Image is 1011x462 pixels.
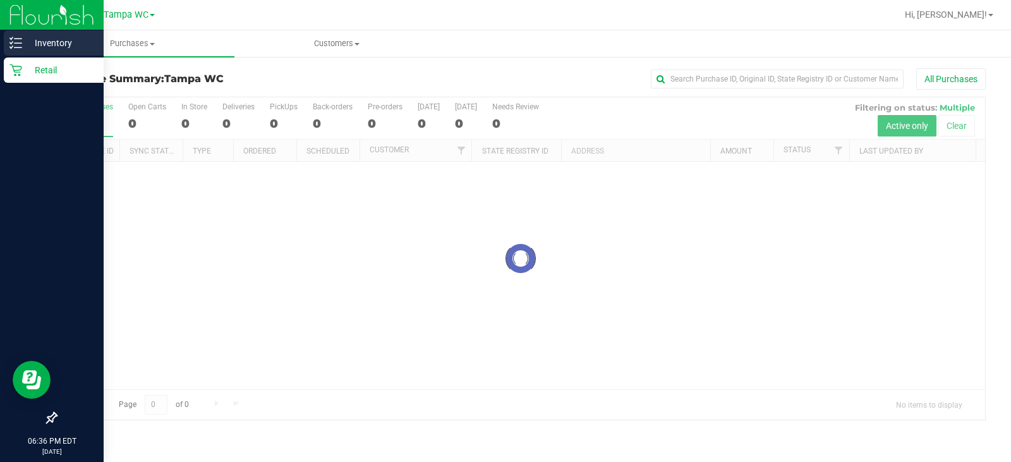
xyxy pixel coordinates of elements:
[13,361,51,399] iframe: Resource center
[22,63,98,78] p: Retail
[9,37,22,49] inline-svg: Inventory
[916,68,986,90] button: All Purchases
[30,38,234,49] span: Purchases
[22,35,98,51] p: Inventory
[6,435,98,447] p: 06:36 PM EDT
[56,73,366,85] h3: Purchase Summary:
[235,38,438,49] span: Customers
[651,70,904,88] input: Search Purchase ID, Original ID, State Registry ID or Customer Name...
[104,9,148,20] span: Tampa WC
[164,73,224,85] span: Tampa WC
[6,447,98,456] p: [DATE]
[234,30,439,57] a: Customers
[30,30,234,57] a: Purchases
[905,9,987,20] span: Hi, [PERSON_NAME]!
[9,64,22,76] inline-svg: Retail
